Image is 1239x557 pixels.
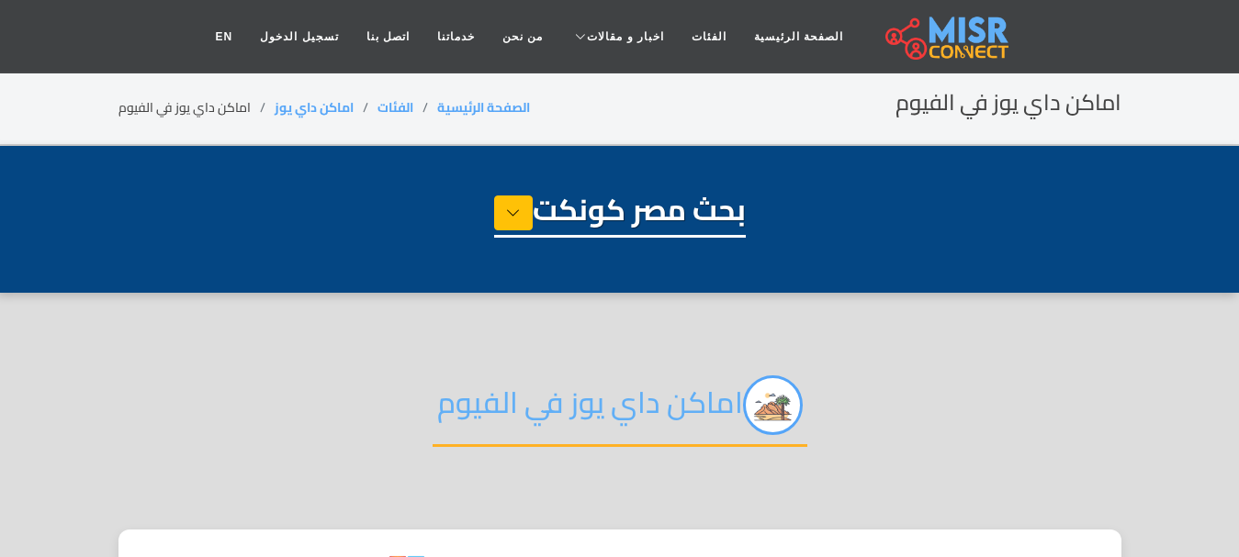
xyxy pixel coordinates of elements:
a: الصفحة الرئيسية [740,19,857,54]
a: تسجيل الدخول [246,19,352,54]
a: خدماتنا [423,19,489,54]
h2: اماكن داي يوز في الفيوم [433,375,807,447]
a: الفئات [377,95,413,119]
a: الصفحة الرئيسية [437,95,530,119]
a: اخبار و مقالات [557,19,678,54]
a: اماكن داي يوز [275,95,354,119]
h1: بحث مصر كونكت [494,192,746,238]
a: الفئات [678,19,740,54]
h2: اماكن داي يوز في الفيوم [895,90,1121,117]
a: EN [202,19,247,54]
a: اتصل بنا [353,19,423,54]
a: من نحن [489,19,557,54]
span: اخبار و مقالات [587,28,664,45]
li: اماكن داي يوز في الفيوم [118,98,275,117]
img: awbGIK1ThOJc9QUzHsnl.png [743,375,803,435]
img: main.misr_connect [885,14,1008,60]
